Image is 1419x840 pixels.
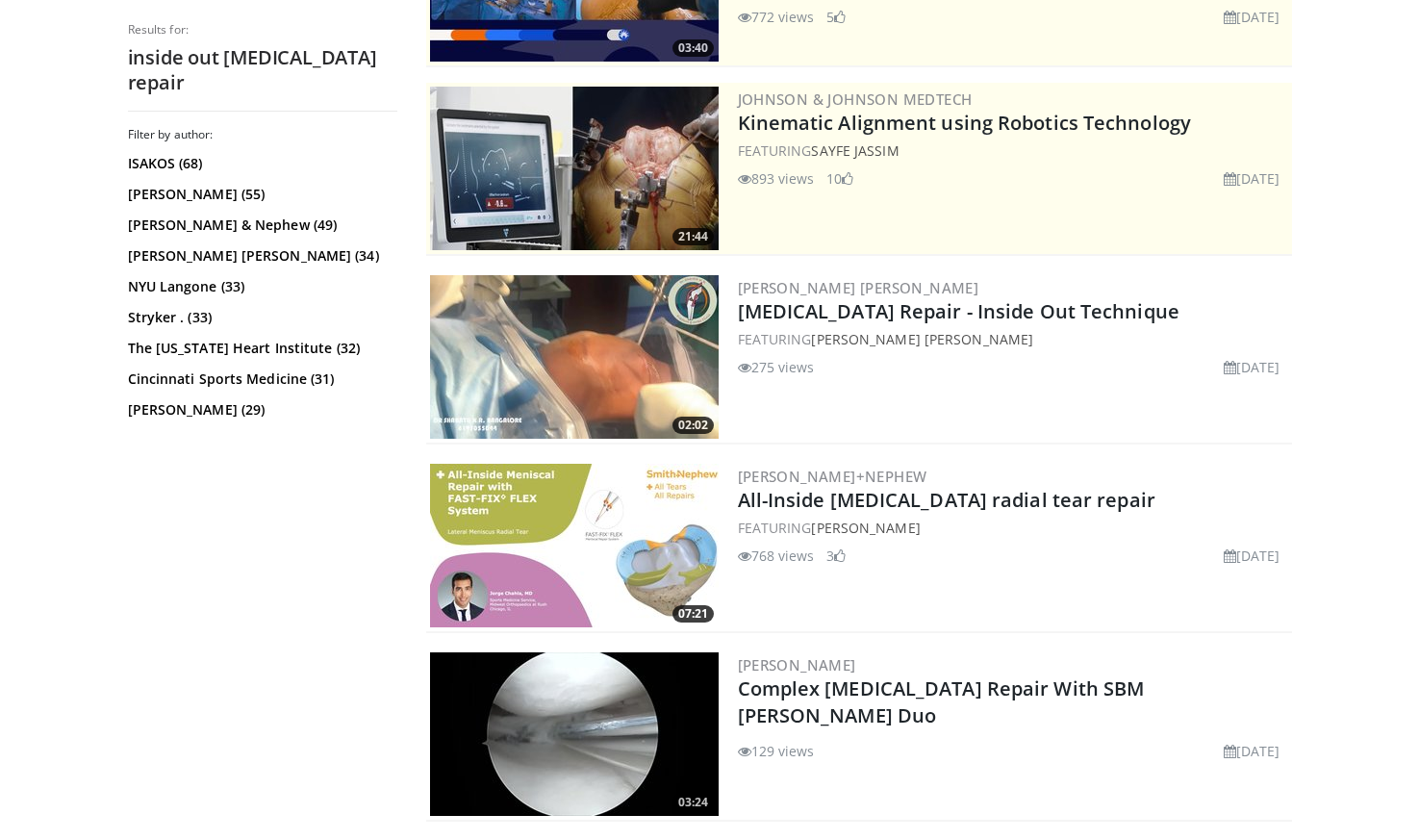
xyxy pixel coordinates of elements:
a: [PERSON_NAME] & Nephew (49) [128,216,393,235]
a: 03:24 [430,652,719,816]
div: FEATURING [738,518,1288,538]
span: 21:44 [672,228,714,245]
a: Kinematic Alignment using Robotics Technology [738,110,1192,136]
a: Johnson & Johnson MedTech [738,89,973,109]
img: 94506c36-9665-4f52-9c4b-6f1b1933ac5d.300x170_q85_crop-smart_upscale.jpg [430,275,719,439]
a: [PERSON_NAME] (55) [128,185,393,204]
p: Results for: [128,22,397,38]
a: 02:02 [430,275,719,439]
a: 07:21 [430,464,719,627]
li: 893 views [738,168,815,189]
h3: Filter by author: [128,127,397,142]
img: bff37d31-2e68-4d49-9ca0-74827d30edbb.300x170_q85_crop-smart_upscale.jpg [430,652,719,816]
li: [DATE] [1224,741,1280,761]
a: [PERSON_NAME] (29) [128,400,393,420]
a: [PERSON_NAME] [811,519,920,537]
a: ISAKOS (68) [128,154,393,173]
a: Stryker . (33) [128,308,393,327]
a: The [US_STATE] Heart Institute (32) [128,339,393,358]
a: All-Inside [MEDICAL_DATA] radial tear repair [738,487,1155,513]
li: 3 [826,546,846,566]
a: Complex [MEDICAL_DATA] Repair With SBM [PERSON_NAME] Duo [738,675,1145,728]
h2: inside out [MEDICAL_DATA] repair [128,45,397,95]
li: 129 views [738,741,815,761]
div: FEATURING [738,329,1288,349]
span: 02:02 [672,417,714,434]
a: [MEDICAL_DATA] Repair - Inside Out Technique [738,298,1179,324]
span: 03:40 [672,39,714,57]
a: [PERSON_NAME] [738,655,856,675]
a: Cincinnati Sports Medicine (31) [128,369,393,389]
li: [DATE] [1224,546,1280,566]
a: [PERSON_NAME] [PERSON_NAME] [738,278,979,297]
a: 21:44 [430,87,719,250]
li: [DATE] [1224,168,1280,189]
li: 772 views [738,7,815,27]
img: 85482610-0380-4aae-aa4a-4a9be0c1a4f1.300x170_q85_crop-smart_upscale.jpg [430,87,719,250]
a: Sayfe Jassim [811,141,899,160]
li: 5 [826,7,846,27]
img: c86a3304-9198-43f0-96be-d6f8d7407bb4.300x170_q85_crop-smart_upscale.jpg [430,464,719,627]
a: [PERSON_NAME]+Nephew [738,467,927,486]
div: FEATURING [738,140,1288,161]
span: 03:24 [672,794,714,811]
li: 10 [826,168,853,189]
li: 275 views [738,357,815,377]
a: NYU Langone (33) [128,277,393,296]
li: [DATE] [1224,357,1280,377]
li: 768 views [738,546,815,566]
a: [PERSON_NAME] [PERSON_NAME] [811,330,1033,348]
li: [DATE] [1224,7,1280,27]
span: 07:21 [672,605,714,623]
a: [PERSON_NAME] [PERSON_NAME] (34) [128,246,393,266]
